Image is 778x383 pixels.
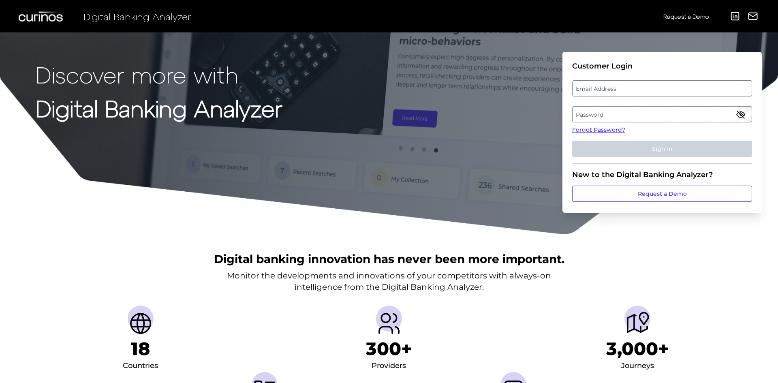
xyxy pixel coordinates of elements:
[123,359,158,372] div: Countries
[624,310,650,336] img: Journeys
[572,126,752,134] a: Forgot Password?
[573,81,751,96] label: Email Address
[572,141,752,157] button: Sign In
[214,251,564,267] h2: Digital banking innovation has never been more important.
[36,62,282,87] p: Discover more with
[606,338,669,359] h1: 3,000+
[572,62,752,71] div: Customer Login
[36,94,282,122] strong: Digital Banking Analyzer
[227,270,551,293] p: Monitor the developments and innovations of your competitors with always-on intelligence from the...
[372,359,406,372] div: Providers
[128,310,154,336] img: Countries
[663,13,709,20] span: Request a Demo
[573,107,751,122] label: Password
[572,186,752,202] a: Request a Demo
[572,170,752,179] div: New to the Digital Banking Analyzer?
[376,310,402,336] img: Providers
[663,10,709,23] a: Request a Demo
[131,338,150,359] h1: 18
[83,11,191,22] span: Digital Banking Analyzer
[19,11,64,21] img: Curinos
[621,359,654,372] div: Journeys
[366,338,412,359] h1: 300+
